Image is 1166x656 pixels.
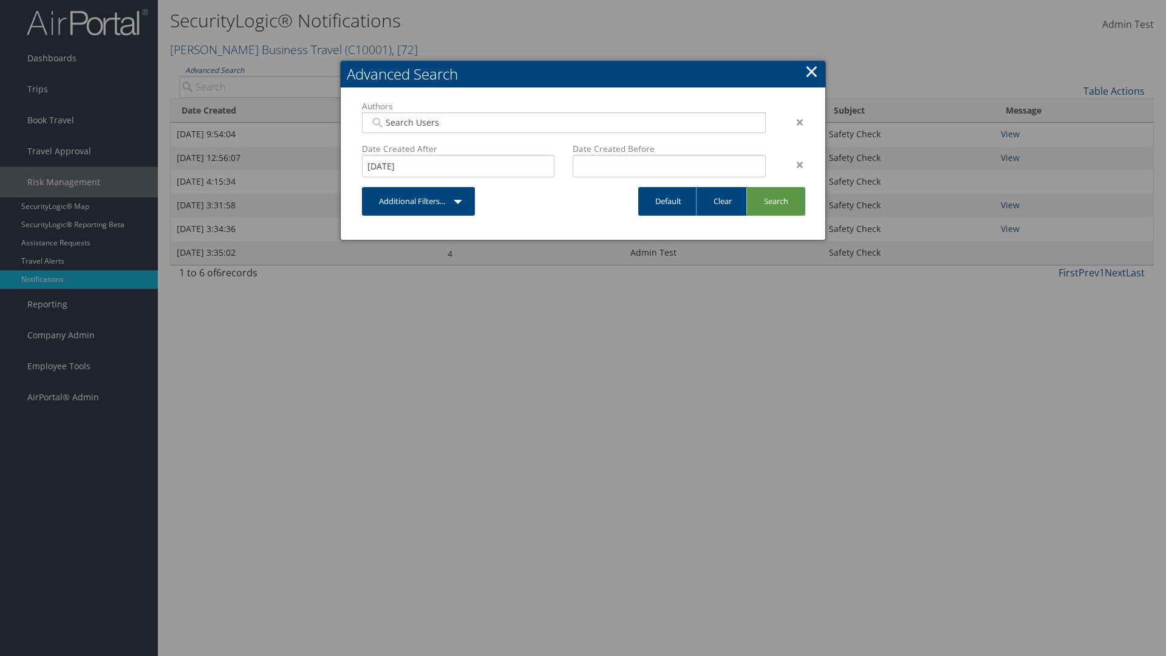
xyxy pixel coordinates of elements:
div: × [775,115,813,129]
label: Date Created Before [573,143,765,155]
a: Close [805,59,819,83]
h2: Advanced Search [341,61,825,87]
label: Authors [362,100,766,112]
label: Date Created After [362,143,554,155]
div: × [775,157,813,172]
a: Default [638,187,698,216]
input: Search Users [370,117,757,129]
a: Search [746,187,805,216]
a: Clear [696,187,749,216]
a: Additional Filters... [362,187,475,216]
